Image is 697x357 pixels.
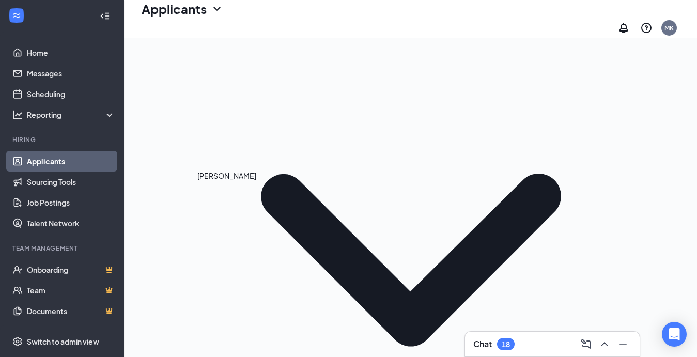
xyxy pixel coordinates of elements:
[100,11,110,21] svg: Collapse
[211,3,223,15] svg: ChevronDown
[27,63,115,84] a: Messages
[27,110,116,120] div: Reporting
[664,24,674,33] div: MK
[615,336,631,352] button: Minimize
[27,151,115,172] a: Applicants
[640,22,653,34] svg: QuestionInfo
[27,321,115,342] a: SurveysCrown
[580,338,592,350] svg: ComposeMessage
[27,192,115,213] a: Job Postings
[12,135,113,144] div: Hiring
[617,22,630,34] svg: Notifications
[662,322,687,347] div: Open Intercom Messenger
[27,42,115,63] a: Home
[27,259,115,280] a: OnboardingCrown
[502,340,510,349] div: 18
[12,336,23,347] svg: Settings
[27,301,115,321] a: DocumentsCrown
[27,336,99,347] div: Switch to admin view
[578,336,594,352] button: ComposeMessage
[12,244,113,253] div: Team Management
[598,338,611,350] svg: ChevronUp
[11,10,22,21] svg: WorkstreamLogo
[12,110,23,120] svg: Analysis
[617,338,629,350] svg: Minimize
[27,84,115,104] a: Scheduling
[473,338,492,350] h3: Chat
[27,213,115,234] a: Talent Network
[27,280,115,301] a: TeamCrown
[596,336,613,352] button: ChevronUp
[27,172,115,192] a: Sourcing Tools
[197,170,256,181] div: [PERSON_NAME]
